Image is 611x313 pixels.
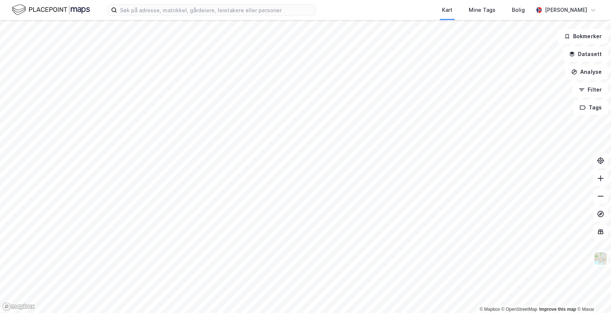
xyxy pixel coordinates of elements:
[545,6,587,14] div: [PERSON_NAME]
[565,65,608,79] button: Analyse
[480,307,500,312] a: Mapbox
[572,82,608,97] button: Filter
[594,251,608,266] img: Z
[2,302,35,311] a: Mapbox homepage
[469,6,495,14] div: Mine Tags
[442,6,452,14] div: Kart
[573,100,608,115] button: Tags
[558,29,608,44] button: Bokmerker
[574,277,611,313] iframe: Chat Widget
[501,307,537,312] a: OpenStreetMap
[117,4,315,16] input: Søk på adresse, matrikkel, gårdeiere, leietakere eller personer
[563,47,608,62] button: Datasett
[512,6,525,14] div: Bolig
[539,307,576,312] a: Improve this map
[12,3,90,16] img: logo.f888ab2527a4732fd821a326f86c7f29.svg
